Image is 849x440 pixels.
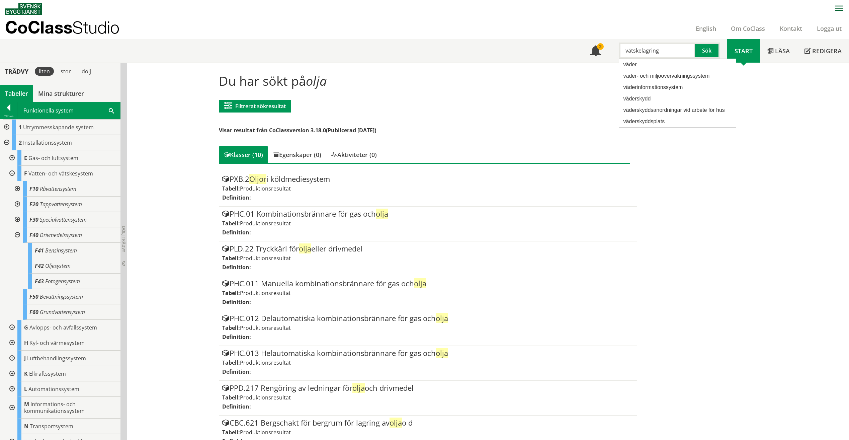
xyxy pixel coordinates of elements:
span: F50 [29,293,38,300]
span: Redigera [812,47,842,55]
span: (Publicerad [DATE]) [326,127,376,134]
span: Drivmedelssystem [40,231,82,239]
span: Start [735,47,753,55]
div: liten [35,67,54,76]
div: väderskyddsanordningar vid arbete för hus [621,105,731,115]
p: CoClass [5,23,119,31]
button: Filtrerat sökresultat [219,100,291,113]
span: Läsa [775,47,790,55]
span: olja [306,72,327,89]
span: L [24,385,27,393]
span: F60 [29,308,38,316]
img: Svensk Byggtjänst [5,3,42,15]
a: Kontakt [772,24,810,32]
label: Definition: [222,194,251,201]
div: Tillbaka [0,114,17,119]
label: Definition: [222,403,251,410]
label: Definition: [222,333,251,341]
span: 1 [19,124,22,131]
span: 2 [19,139,22,146]
span: Oljor [249,174,266,184]
label: Tabell: [222,254,240,262]
span: Fotogensystem [45,278,80,285]
div: stor [57,67,75,76]
div: PLD.22 Tryckkärl för eller drivmedel [222,245,633,253]
span: Specialvattensystem [40,216,87,223]
span: Produktionsresultat [240,220,291,227]
span: Vatten- och vätskesystem [28,170,93,177]
div: Klasser (10) [219,146,268,163]
a: Mina strukturer [33,85,89,102]
div: väderskydd [621,94,731,103]
span: olja [436,313,448,323]
a: CoClassStudio [5,18,134,39]
label: Tabell: [222,429,240,436]
label: Tabell: [222,185,240,192]
span: Produktionsresultat [240,324,291,332]
span: Produktionsresultat [240,289,291,297]
div: CBC.621 Bergschakt för bergrum för lagring av o d [222,419,633,427]
h1: Du har sökt på [219,73,630,88]
span: olja [352,383,365,393]
div: PHC.011 Manuella kombinationsbrännare för gas och [222,280,633,288]
span: Sök i tabellen [109,107,114,114]
div: väderinformationssystem [621,83,731,92]
span: Avlopps- och avfallssystem [29,324,97,331]
div: Aktiviteter (0) [326,146,382,163]
div: Trädvy [1,68,32,75]
label: Tabell: [222,359,240,366]
div: väder- och miljöövervakningssystem [621,71,731,81]
span: Notifikationer [590,46,601,57]
div: PXB.2 i köldmediesystem [222,175,633,183]
a: English [688,24,724,32]
span: Produktionsresultat [240,254,291,262]
div: PPD.217 Rengöring av ledningar för och drivmedel [222,384,633,392]
label: Tabell: [222,394,240,401]
span: Studio [72,17,119,37]
a: Om CoClass [724,24,772,32]
span: Dölj trädvy [121,226,126,252]
span: F10 [29,185,38,193]
span: Råvattensystem [40,185,76,193]
span: Visar resultat från CoClassversion 3.18.0 [219,127,326,134]
span: olja [299,243,311,253]
span: Oljesystem [45,262,71,270]
button: Sök [695,43,720,59]
span: Transportsystem [30,423,73,430]
input: Sök [619,43,695,59]
span: Automationssystem [28,385,79,393]
label: Tabell: [222,324,240,332]
label: Tabell: [222,289,240,297]
label: Definition: [222,298,251,306]
span: Produktionsresultat [240,185,291,192]
div: PHC.013 Helautomatiska kombinationsbrännare för gas och [222,349,633,357]
span: olja [390,418,402,428]
div: väderskyddsplats [621,117,731,126]
span: Bensinsystem [45,247,77,254]
span: Informations- och kommunikationssystem [24,400,85,415]
span: F42 [35,262,44,270]
a: 2 [583,39,608,63]
label: Definition: [222,368,251,375]
span: J [24,355,26,362]
span: F20 [29,201,38,208]
div: Egenskaper (0) [268,146,326,163]
span: Gas- och luftsystem [28,154,78,162]
span: Tappvattensystem [40,201,82,208]
span: F41 [35,247,44,254]
span: E [24,154,27,162]
label: Definition: [222,264,251,271]
a: Läsa [760,39,797,63]
span: olja [414,278,426,288]
span: Luftbehandlingssystem [27,355,86,362]
span: olja [436,348,448,358]
div: Funktionella system [17,102,120,119]
div: 2 [597,43,604,50]
span: F40 [29,231,38,239]
span: F30 [29,216,38,223]
span: Grundvattensystem [40,308,85,316]
span: H [24,339,28,347]
a: Start [727,39,760,63]
a: Redigera [797,39,849,63]
span: Produktionsresultat [240,394,291,401]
